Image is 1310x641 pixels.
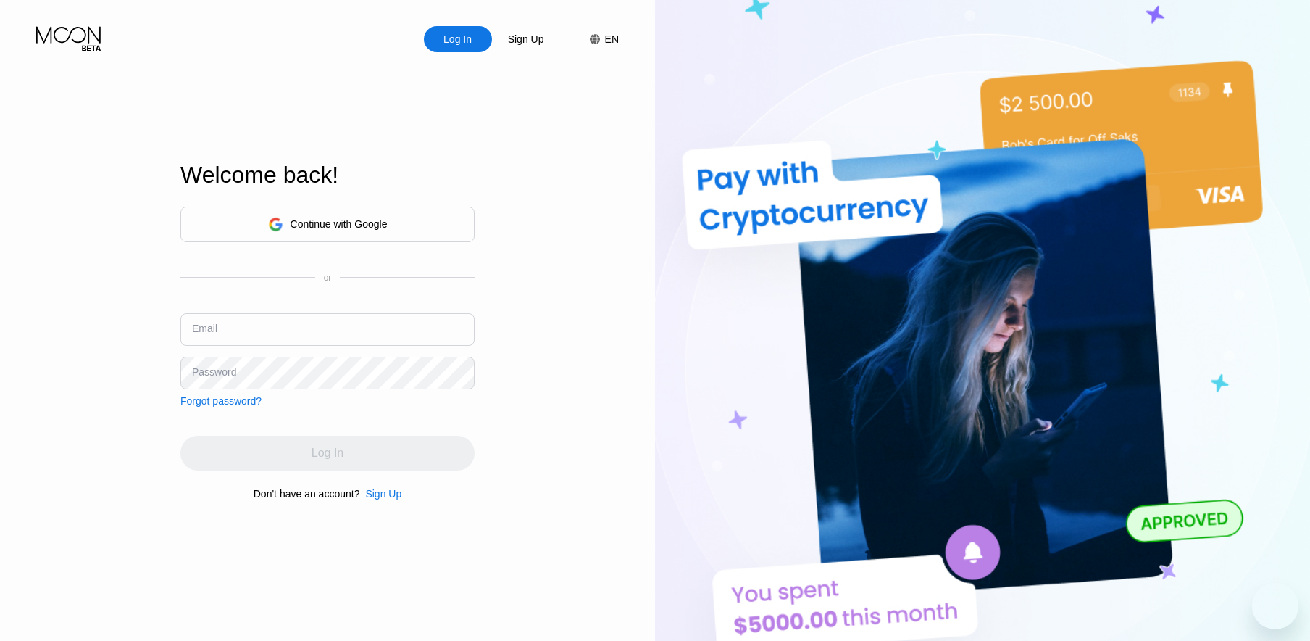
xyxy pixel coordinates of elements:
[359,488,401,500] div: Sign Up
[180,162,475,189] div: Welcome back!
[180,207,475,242] div: Continue with Google
[180,395,262,407] div: Forgot password?
[192,323,217,334] div: Email
[192,366,236,378] div: Password
[365,488,401,500] div: Sign Up
[442,32,473,46] div: Log In
[424,26,492,52] div: Log In
[254,488,360,500] div: Don't have an account?
[291,218,388,230] div: Continue with Google
[324,273,332,283] div: or
[605,33,619,45] div: EN
[506,32,546,46] div: Sign Up
[575,26,619,52] div: EN
[1252,583,1298,629] iframe: Button to launch messaging window
[492,26,560,52] div: Sign Up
